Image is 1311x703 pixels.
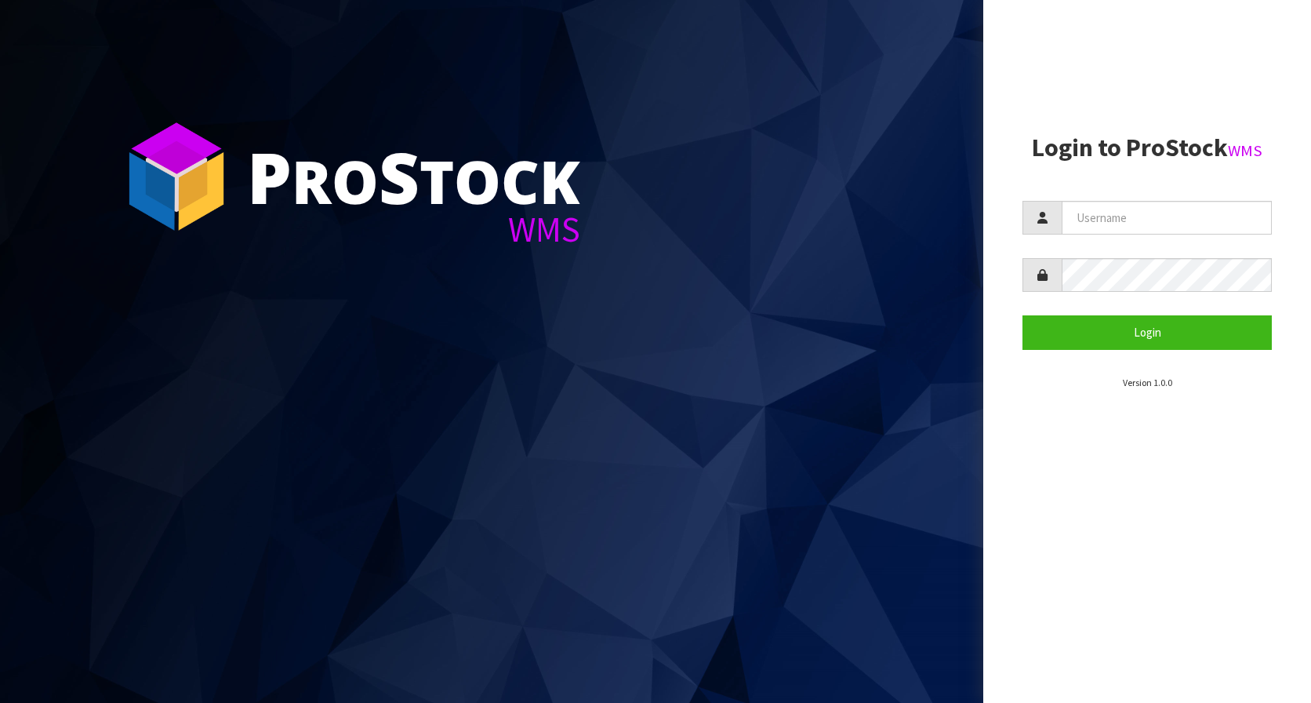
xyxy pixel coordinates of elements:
div: WMS [247,212,580,247]
input: Username [1062,201,1272,235]
small: Version 1.0.0 [1123,377,1172,388]
small: WMS [1228,140,1262,161]
img: ProStock Cube [118,118,235,235]
span: S [379,129,419,224]
div: ro tock [247,141,580,212]
h2: Login to ProStock [1022,134,1272,162]
button: Login [1022,315,1272,349]
span: P [247,129,292,224]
